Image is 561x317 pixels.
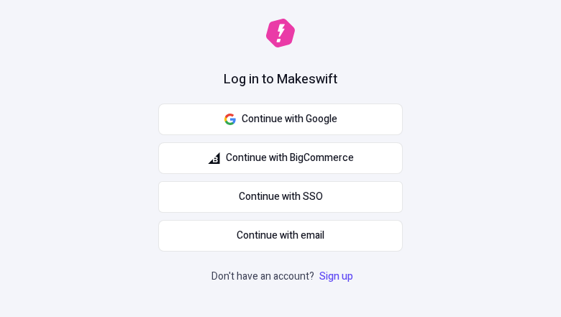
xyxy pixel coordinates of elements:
a: Continue with SSO [158,181,403,213]
button: Continue with email [158,220,403,252]
a: Sign up [316,269,356,284]
button: Continue with Google [158,104,403,135]
span: Continue with Google [242,111,337,127]
h1: Log in to Makeswift [224,70,337,89]
button: Continue with BigCommerce [158,142,403,174]
span: Continue with BigCommerce [226,150,354,166]
p: Don't have an account? [211,269,356,285]
span: Continue with email [237,228,324,244]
